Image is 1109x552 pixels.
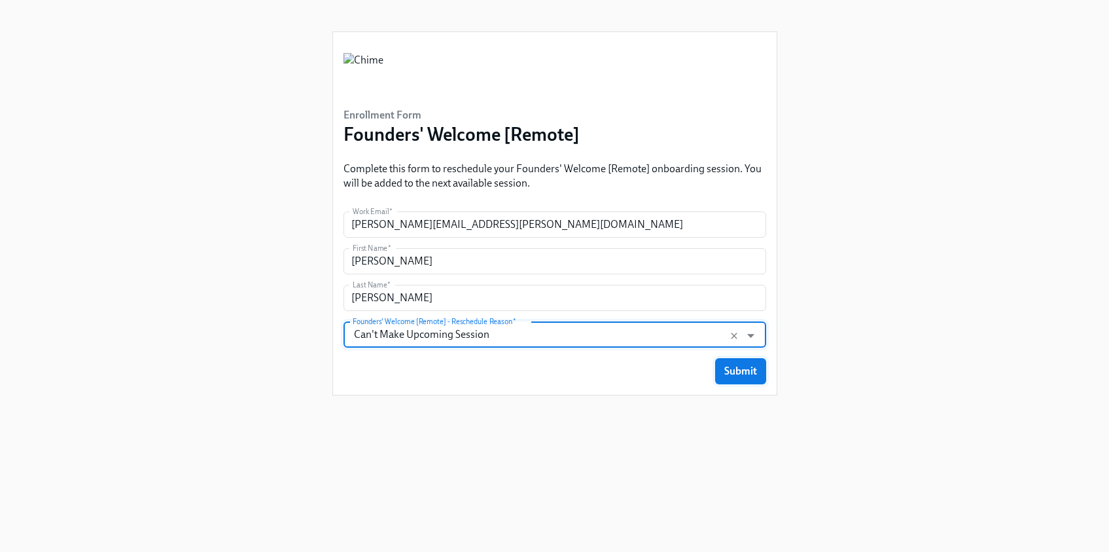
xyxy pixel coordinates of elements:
[741,325,761,346] button: Open
[343,53,383,92] img: Chime
[343,162,766,191] p: Complete this form to reschedule your Founders' Welcome [Remote] onboarding session. You will be ...
[724,365,757,378] span: Submit
[715,358,766,384] button: Submit
[726,328,742,344] button: Clear
[343,122,580,146] h3: Founders' Welcome [Remote]
[343,108,580,122] h6: Enrollment Form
